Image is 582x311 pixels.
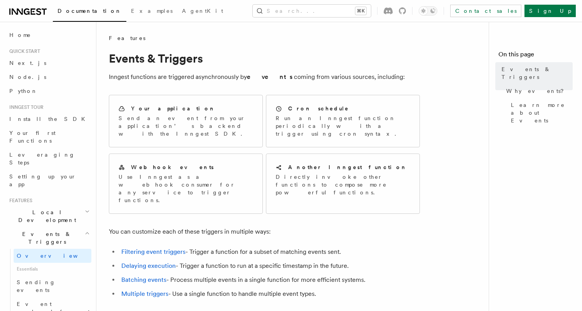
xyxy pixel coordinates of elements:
a: Node.js [6,70,91,84]
h2: Your application [131,105,215,112]
a: Multiple triggers [121,290,168,297]
a: Your applicationSend an event from your application’s backend with the Inngest SDK. [109,95,263,147]
a: AgentKit [177,2,228,21]
a: Next.js [6,56,91,70]
a: Examples [126,2,177,21]
span: Home [9,31,31,39]
a: Your first Functions [6,126,91,148]
a: Webhook eventsUse Inngest as a webhook consumer for any service to trigger functions. [109,154,263,214]
span: Leveraging Steps [9,152,75,166]
p: You can customize each of these triggers in multiple ways: [109,226,420,237]
span: Learn more about Events [511,101,573,124]
button: Search...⌘K [253,5,371,17]
h2: Webhook events [131,163,214,171]
a: Why events? [503,84,573,98]
span: Python [9,88,38,94]
h4: On this page [498,50,573,62]
a: Sign Up [524,5,576,17]
a: Delaying execution [121,262,176,269]
span: Local Development [6,208,85,224]
span: Your first Functions [9,130,56,144]
h1: Events & Triggers [109,51,420,65]
a: Filtering event triggers [121,248,185,255]
a: Events & Triggers [498,62,573,84]
span: Essentials [14,263,91,275]
a: Install the SDK [6,112,91,126]
span: Next.js [9,60,46,66]
span: Features [109,34,145,42]
span: Events & Triggers [502,65,573,81]
p: Inngest functions are triggered asynchronously by coming from various sources, including: [109,72,420,82]
p: Directly invoke other functions to compose more powerful functions. [276,173,410,196]
a: Batching events [121,276,166,283]
a: Python [6,84,91,98]
span: AgentKit [182,8,223,14]
li: - Process multiple events in a single function for more efficient systems. [119,274,420,285]
span: Events & Triggers [6,230,85,246]
a: Home [6,28,91,42]
span: Features [6,197,32,204]
li: - Trigger a function to run at a specific timestamp in the future. [119,260,420,271]
p: Run an Inngest function periodically with a trigger using cron syntax. [276,114,410,138]
span: Node.js [9,74,46,80]
h2: Another Inngest function [288,163,407,171]
button: Toggle dark mode [419,6,437,16]
kbd: ⌘K [355,7,366,15]
span: Overview [17,253,97,259]
a: Sending events [14,275,91,297]
a: Documentation [53,2,126,22]
a: Overview [14,249,91,263]
span: Install the SDK [9,116,90,122]
span: Examples [131,8,173,14]
li: - Use a single function to handle multiple event types. [119,288,420,299]
span: Sending events [17,279,56,293]
a: Setting up your app [6,169,91,191]
button: Events & Triggers [6,227,91,249]
button: Local Development [6,205,91,227]
p: Use Inngest as a webhook consumer for any service to trigger functions. [119,173,253,204]
strong: events [247,73,294,80]
h2: Cron schedule [288,105,349,112]
a: Learn more about Events [508,98,573,128]
li: - Trigger a function for a subset of matching events sent. [119,246,420,257]
span: Documentation [58,8,122,14]
a: Leveraging Steps [6,148,91,169]
span: Inngest tour [6,104,44,110]
span: Setting up your app [9,173,76,187]
p: Send an event from your application’s backend with the Inngest SDK. [119,114,253,138]
a: Cron scheduleRun an Inngest function periodically with a trigger using cron syntax. [266,95,420,147]
span: Quick start [6,48,40,54]
span: Why events? [506,87,569,95]
a: Another Inngest functionDirectly invoke other functions to compose more powerful functions. [266,154,420,214]
a: Contact sales [450,5,521,17]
